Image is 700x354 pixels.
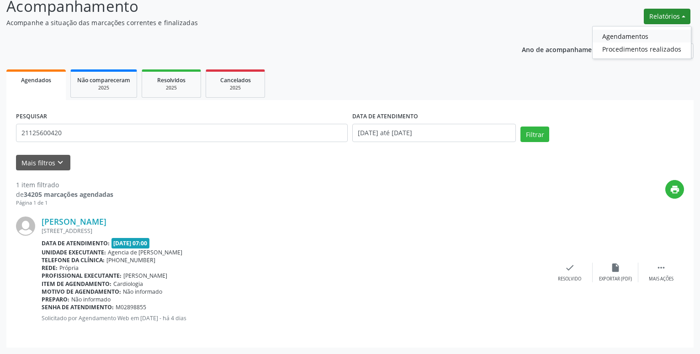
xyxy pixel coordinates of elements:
[220,76,251,84] span: Cancelados
[16,217,35,236] img: img
[610,263,620,273] i: insert_drive_file
[123,288,162,296] span: Não informado
[111,238,150,248] span: [DATE] 07:00
[55,158,65,168] i: keyboard_arrow_down
[106,256,155,264] span: [PHONE_NUMBER]
[6,18,488,27] p: Acompanhe a situação das marcações correntes e finalizadas
[16,190,113,199] div: de
[352,124,516,142] input: Selecione um intervalo
[599,276,632,282] div: Exportar (PDF)
[157,76,186,84] span: Resolvidos
[42,248,106,256] b: Unidade executante:
[42,296,69,303] b: Preparo:
[16,180,113,190] div: 1 item filtrado
[77,76,130,84] span: Não compareceram
[77,85,130,91] div: 2025
[670,185,680,195] i: print
[656,263,666,273] i: 
[558,276,581,282] div: Resolvido
[352,110,418,124] label: DATA DE ATENDIMENTO
[42,272,122,280] b: Profissional executante:
[42,280,111,288] b: Item de agendamento:
[42,227,547,235] div: [STREET_ADDRESS]
[148,85,194,91] div: 2025
[42,314,547,322] p: Solicitado por Agendamento Web em [DATE] - há 4 dias
[42,256,105,264] b: Telefone da clínica:
[42,288,121,296] b: Motivo de agendamento:
[59,264,79,272] span: Própria
[24,190,113,199] strong: 34205 marcações agendadas
[16,155,70,171] button: Mais filtroskeyboard_arrow_down
[108,248,182,256] span: Agencia de [PERSON_NAME]
[42,264,58,272] b: Rede:
[520,127,549,142] button: Filtrar
[16,110,47,124] label: PESQUISAR
[21,76,51,84] span: Agendados
[592,26,691,59] ul: Relatórios
[42,303,114,311] b: Senha de atendimento:
[522,43,603,55] p: Ano de acompanhamento
[71,296,111,303] span: Não informado
[212,85,258,91] div: 2025
[116,303,146,311] span: M02898855
[644,9,690,24] button: Relatórios
[593,42,691,55] a: Procedimentos realizados
[649,276,673,282] div: Mais ações
[665,180,684,199] button: print
[42,239,110,247] b: Data de atendimento:
[42,217,106,227] a: [PERSON_NAME]
[593,30,691,42] a: Agendamentos
[565,263,575,273] i: check
[16,124,348,142] input: Nome, código do beneficiário ou CPF
[113,280,143,288] span: Cardiologia
[123,272,167,280] span: [PERSON_NAME]
[16,199,113,207] div: Página 1 de 1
